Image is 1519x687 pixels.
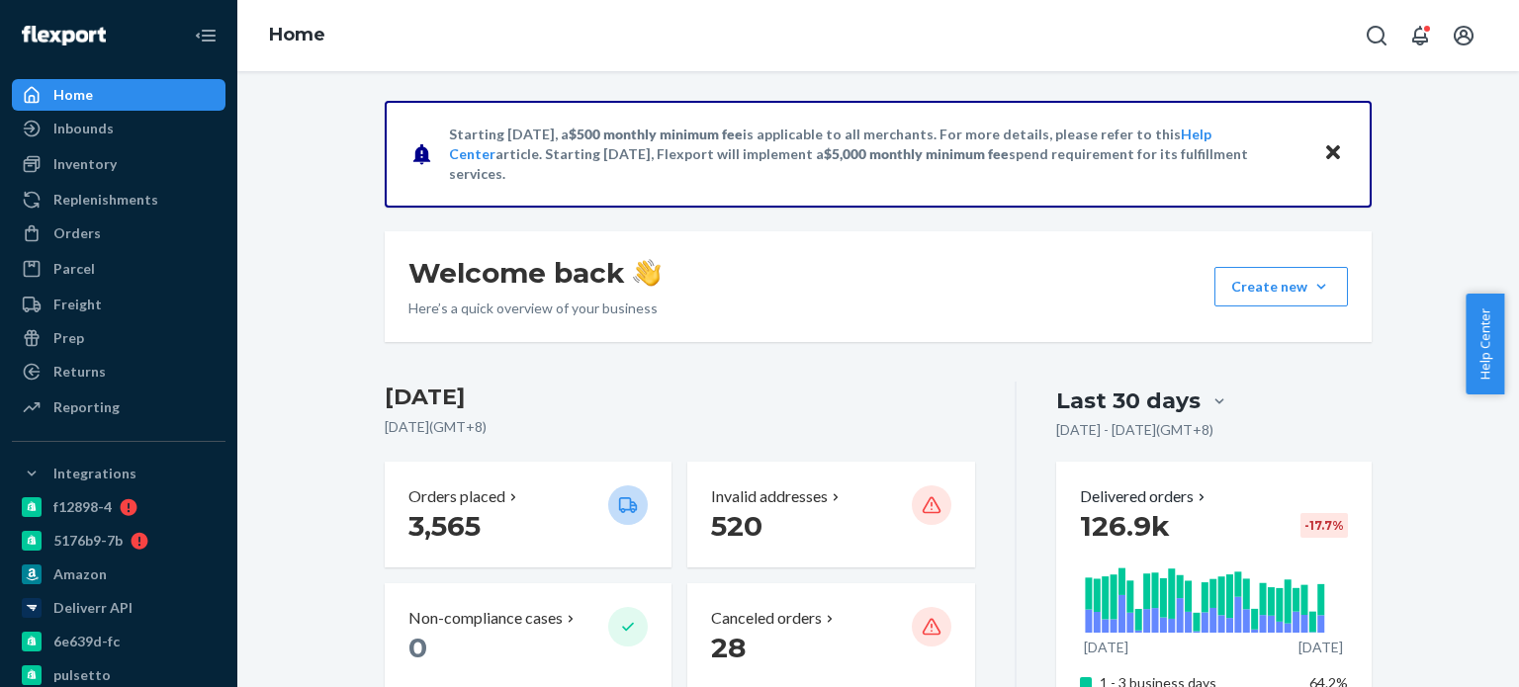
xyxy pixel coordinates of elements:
div: Inventory [53,154,117,174]
a: Freight [12,289,225,320]
span: $5,000 monthly minimum fee [824,145,1009,162]
div: Reporting [53,397,120,417]
div: Deliverr API [53,598,133,618]
div: Parcel [53,259,95,279]
h1: Welcome back [408,255,661,291]
button: Close Navigation [186,16,225,55]
span: 0 [408,631,427,664]
a: Deliverr API [12,592,225,624]
button: Close [1320,139,1346,168]
button: Create new [1214,267,1348,306]
div: Prep [53,328,84,348]
button: Open Search Box [1357,16,1396,55]
p: [DATE] - [DATE] ( GMT+8 ) [1056,420,1213,440]
button: Open notifications [1400,16,1440,55]
div: Returns [53,362,106,382]
button: Open account menu [1444,16,1483,55]
p: Starting [DATE], a is applicable to all merchants. For more details, please refer to this article... [449,125,1304,184]
div: Home [53,85,93,105]
button: Orders placed 3,565 [385,462,671,567]
div: pulsetto [53,665,111,685]
a: 6e639d-fc [12,626,225,657]
button: Delivered orders [1080,485,1209,508]
div: 5176b9-7b [53,531,123,551]
div: Inbounds [53,119,114,138]
div: 6e639d-fc [53,632,120,651]
p: [DATE] ( GMT+8 ) [385,417,975,437]
a: Amazon [12,558,225,590]
span: 520 [711,509,762,543]
a: Orders [12,217,225,249]
button: Invalid addresses 520 [687,462,974,567]
h3: [DATE] [385,382,975,413]
div: Freight [53,295,102,314]
p: [DATE] [1084,638,1128,657]
img: hand-wave emoji [633,259,661,287]
p: [DATE] [1298,638,1343,657]
div: -17.7 % [1300,513,1348,538]
p: Invalid addresses [711,485,828,508]
span: 126.9k [1080,509,1170,543]
a: Parcel [12,253,225,285]
button: Integrations [12,458,225,489]
div: Replenishments [53,190,158,210]
button: Help Center [1466,294,1504,394]
a: Inventory [12,148,225,180]
a: Home [269,24,325,45]
a: 5176b9-7b [12,525,225,557]
div: Integrations [53,464,136,483]
span: 28 [711,631,746,664]
span: $500 monthly minimum fee [569,126,743,142]
a: Home [12,79,225,111]
iframe: Opens a widget where you can chat to one of our agents [1393,628,1499,677]
a: Replenishments [12,184,225,215]
div: f12898-4 [53,497,112,517]
img: Flexport logo [22,26,106,45]
a: Reporting [12,391,225,423]
a: Prep [12,322,225,354]
div: Amazon [53,564,107,584]
div: Last 30 days [1056,386,1201,416]
a: Returns [12,356,225,387]
p: Non-compliance cases [408,607,563,630]
p: Canceled orders [711,607,822,630]
ol: breadcrumbs [253,7,341,64]
span: 3,565 [408,509,481,543]
div: Orders [53,223,101,243]
a: Inbounds [12,113,225,144]
p: Orders placed [408,485,505,508]
p: Here’s a quick overview of your business [408,299,661,318]
a: f12898-4 [12,491,225,523]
